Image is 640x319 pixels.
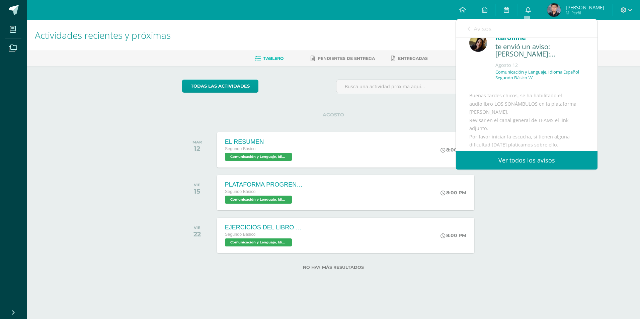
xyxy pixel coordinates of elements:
[441,147,466,153] div: 8:00 PM
[495,43,584,59] div: te envió un aviso: ODILO: AUDIOLIBRO LOS SONÁMBULOS
[225,224,305,231] div: EJERCICIOS DEL LIBRO DE TEXTO
[441,190,466,196] div: 8:00 PM
[336,80,485,93] input: Busca una actividad próxima aquí...
[192,140,202,144] div: MAR
[35,29,171,41] span: Actividades recientes y próximas
[225,146,256,151] span: Segundo Básico
[225,153,292,161] span: Comunicación y Lenguaje, Idioma Español 'A'
[192,144,202,152] div: 12
[566,4,604,11] span: [PERSON_NAME]
[225,196,292,204] span: Comunicación y Lenguaje, Idioma Español 'A'
[398,56,428,61] span: Entregadas
[225,138,294,145] div: EL RESUMEN
[547,3,561,17] img: d07548d7d567e4a66b21b6c86b3e1c42.png
[495,69,584,81] p: Comunicación y Lenguaje, Idioma Español Segundo Básico 'A'
[194,187,201,195] div: 15
[456,151,597,170] a: Ver todos los avisos
[441,232,466,238] div: 8:00 PM
[225,232,256,237] span: Segundo Básico
[225,238,292,246] span: Comunicación y Lenguaje, Idioma Español 'A'
[193,225,201,230] div: VIE
[193,230,201,238] div: 22
[318,56,375,61] span: Pendientes de entrega
[495,62,584,69] div: Agosto 12
[469,92,584,214] div: Buenas tardes chicos, se ha habilitado el audiolibro LOS SONÁMBULOS en la plataforma [PERSON_NAME...
[566,10,604,16] span: Mi Perfil
[312,112,355,118] span: AGOSTO
[263,56,284,61] span: Tablero
[391,53,428,64] a: Entregadas
[474,25,492,33] span: Avisos
[255,53,284,64] a: Tablero
[469,34,487,52] img: fb79f5a91a3aae58e4c0de196cfe63c7.png
[225,189,256,194] span: Segundo Básico
[182,265,485,270] label: No hay más resultados
[311,53,375,64] a: Pendientes de entrega
[225,181,305,188] div: PLATAFORMA PROGRENTIS
[182,80,258,93] a: todas las Actividades
[194,183,201,187] div: VIE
